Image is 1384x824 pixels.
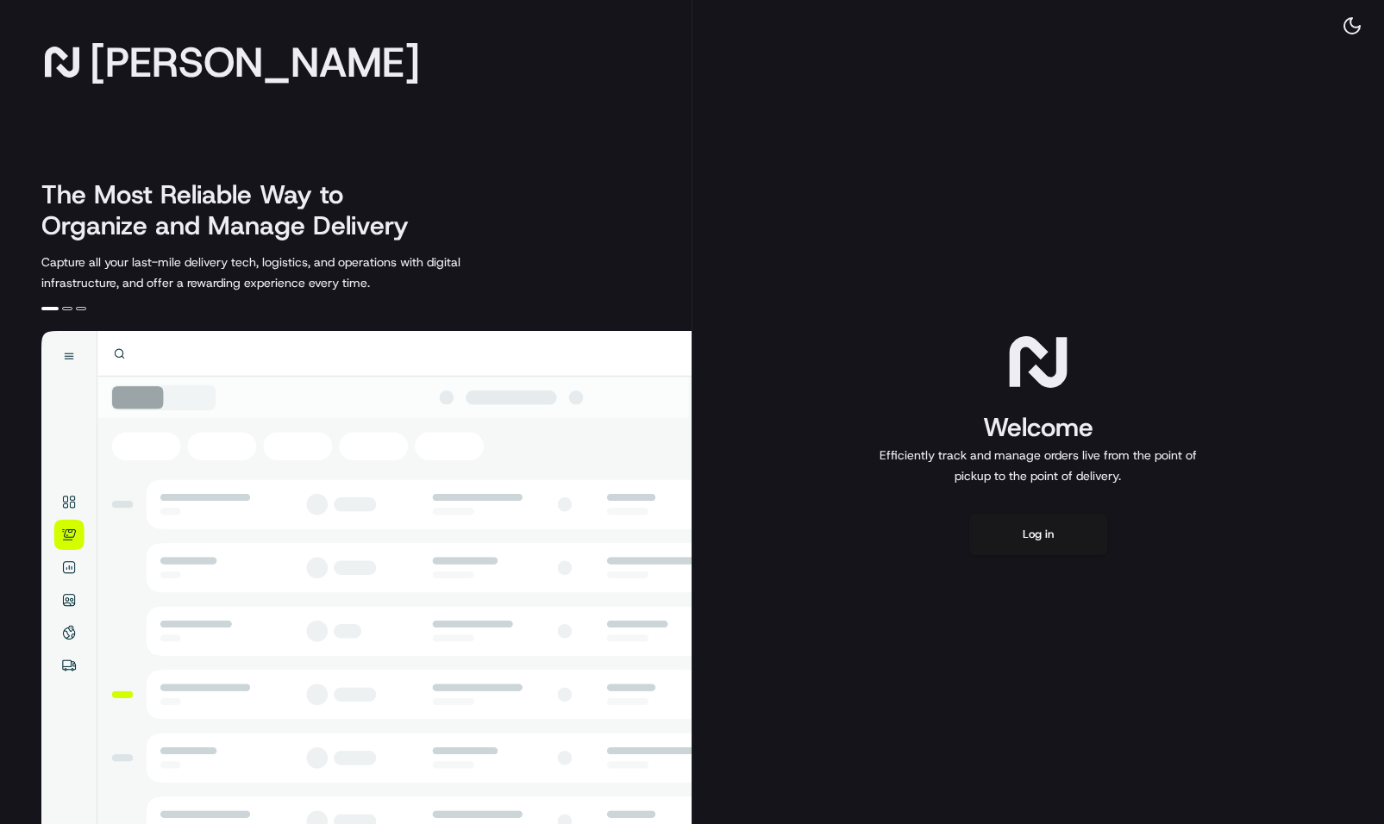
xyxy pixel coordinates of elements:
[90,45,420,79] span: [PERSON_NAME]
[41,252,538,293] p: Capture all your last-mile delivery tech, logistics, and operations with digital infrastructure, ...
[873,410,1204,445] h1: Welcome
[41,179,428,241] h2: The Most Reliable Way to Organize and Manage Delivery
[873,445,1204,486] p: Efficiently track and manage orders live from the point of pickup to the point of delivery.
[969,514,1107,555] button: Log in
